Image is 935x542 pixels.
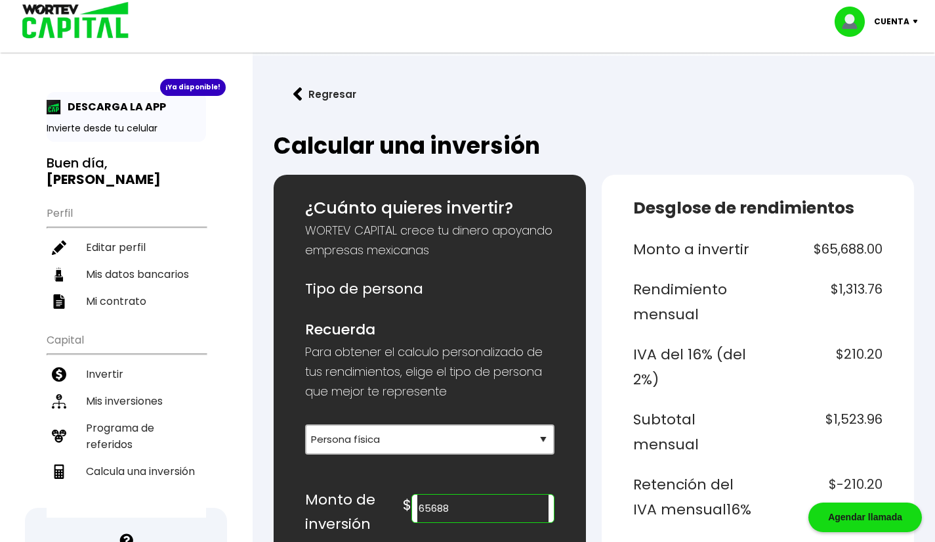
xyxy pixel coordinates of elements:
[47,261,206,288] a: Mis datos bancarios
[52,267,66,282] img: datos-icon.10cf9172.svg
[633,196,883,221] h5: Desglose de rendimientos
[763,342,883,392] h6: $210.20
[47,388,206,415] a: Mis inversiones
[763,237,883,262] h6: $65,688.00
[633,472,753,522] h6: Retención del IVA mensual 16%
[52,394,66,409] img: inversiones-icon.6695dc30.svg
[633,407,753,457] h6: Subtotal mensual
[47,458,206,485] a: Calcula una inversión
[47,361,206,388] a: Invertir
[274,77,914,112] a: flecha izquierdaRegresar
[52,294,66,309] img: contrato-icon.f2db500c.svg
[47,100,61,114] img: app-icon
[633,342,753,392] h6: IVA del 16% (del 2%)
[403,493,411,518] h6: $
[874,12,909,32] p: Cuenta
[47,325,206,518] ul: Capital
[52,367,66,382] img: invertir-icon.b3b967d7.svg
[47,155,206,188] h3: Buen día,
[47,234,206,261] a: Editar perfil
[808,503,922,532] div: Agendar llamada
[47,122,206,135] p: Invierte desde tu celular
[52,464,66,479] img: calculadora-icon.17d418c4.svg
[305,196,554,221] h5: ¿Cuánto quieres invertir?
[47,415,206,458] a: Programa de referidos
[763,277,883,327] h6: $1,313.76
[47,288,206,315] a: Mi contrato
[305,342,554,401] p: Para obtener el calculo personalizado de tus rendimientos, elige el tipo de persona que mejor te ...
[763,407,883,457] h6: $1,523.96
[160,79,226,96] div: ¡Ya disponible!
[274,133,914,159] h2: Calcular una inversión
[274,77,376,112] button: Regresar
[293,87,302,101] img: flecha izquierda
[835,7,874,37] img: profile-image
[52,240,66,255] img: editar-icon.952d3147.svg
[633,277,753,327] h6: Rendimiento mensual
[305,277,554,302] h6: Tipo de persona
[763,472,883,522] h6: $-210.20
[305,221,554,260] p: WORTEV CAPITAL crece tu dinero apoyando empresas mexicanas
[47,198,206,315] ul: Perfil
[305,487,404,537] h6: Monto de inversión
[52,429,66,443] img: recomiendanos-icon.9b8e9327.svg
[61,99,166,115] p: DESCARGA LA APP
[909,20,927,24] img: icon-down
[47,170,161,189] b: [PERSON_NAME]
[305,317,554,342] h6: Recuerda
[633,237,753,262] h6: Monto a invertir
